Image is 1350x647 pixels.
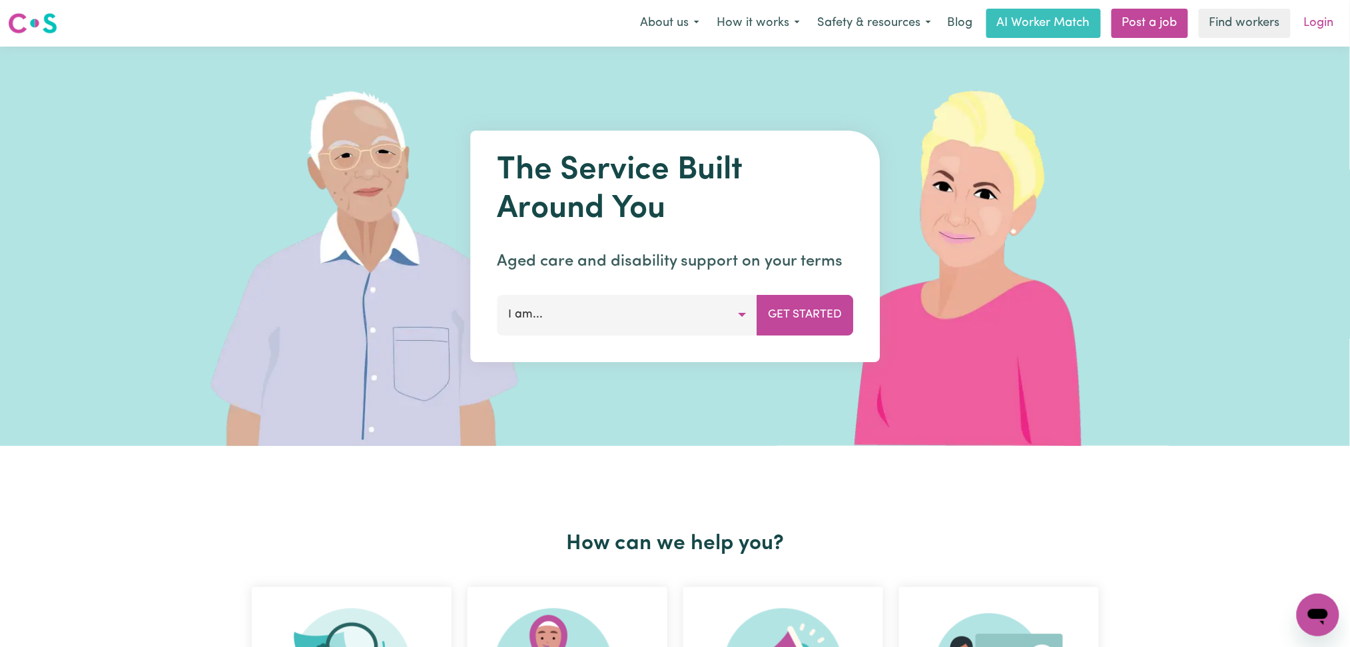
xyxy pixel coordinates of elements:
[8,8,57,39] a: Careseekers logo
[497,152,853,228] h1: The Service Built Around You
[8,11,57,35] img: Careseekers logo
[757,295,853,335] button: Get Started
[809,9,940,37] button: Safety & resources
[986,9,1101,38] a: AI Worker Match
[1297,594,1339,636] iframe: Button to launch messaging window
[940,9,981,38] a: Blog
[1296,9,1342,38] a: Login
[1112,9,1188,38] a: Post a job
[708,9,809,37] button: How it works
[244,531,1107,556] h2: How can we help you?
[497,295,757,335] button: I am...
[497,250,853,274] p: Aged care and disability support on your terms
[631,9,708,37] button: About us
[1199,9,1291,38] a: Find workers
